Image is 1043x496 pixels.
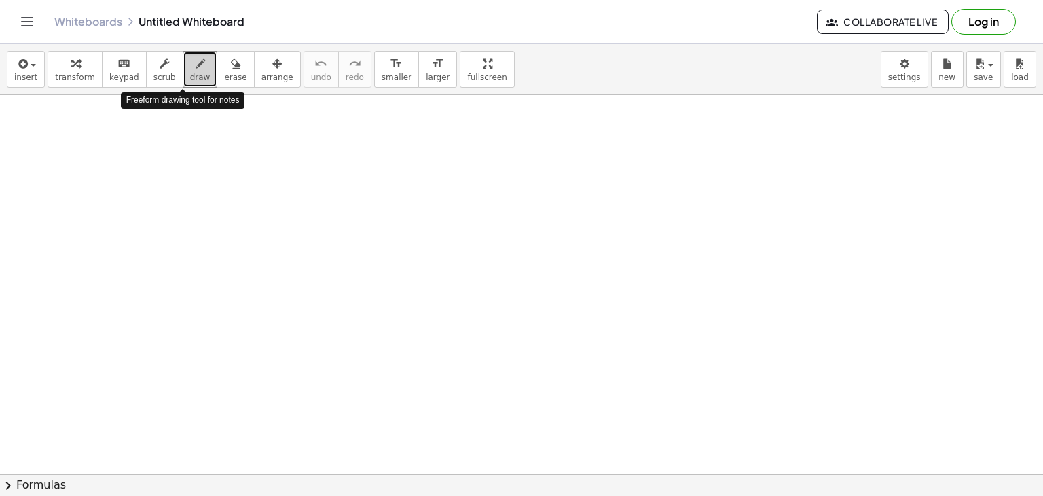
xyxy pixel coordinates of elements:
span: keypad [109,73,139,82]
button: transform [48,51,103,88]
span: undo [311,73,331,82]
i: keyboard [117,56,130,72]
button: Collaborate Live [817,10,949,34]
span: redo [346,73,364,82]
span: settings [888,73,921,82]
button: scrub [146,51,183,88]
button: insert [7,51,45,88]
button: new [931,51,964,88]
button: erase [217,51,254,88]
button: arrange [254,51,301,88]
i: undo [314,56,327,72]
span: transform [55,73,95,82]
span: larger [426,73,450,82]
span: smaller [382,73,411,82]
span: draw [190,73,211,82]
button: undoundo [304,51,339,88]
button: settings [881,51,928,88]
i: format_size [431,56,444,72]
button: redoredo [338,51,371,88]
span: save [974,73,993,82]
button: keyboardkeypad [102,51,147,88]
button: load [1004,51,1036,88]
a: Whiteboards [54,15,122,29]
button: save [966,51,1001,88]
span: arrange [261,73,293,82]
button: draw [183,51,218,88]
span: new [938,73,955,82]
span: load [1011,73,1029,82]
i: redo [348,56,361,72]
i: format_size [390,56,403,72]
span: scrub [153,73,176,82]
span: erase [224,73,246,82]
button: format_sizelarger [418,51,457,88]
button: Toggle navigation [16,11,38,33]
button: format_sizesmaller [374,51,419,88]
span: Collaborate Live [828,16,937,28]
span: fullscreen [467,73,507,82]
button: Log in [951,9,1016,35]
button: fullscreen [460,51,514,88]
span: insert [14,73,37,82]
div: Freeform drawing tool for notes [121,92,245,108]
